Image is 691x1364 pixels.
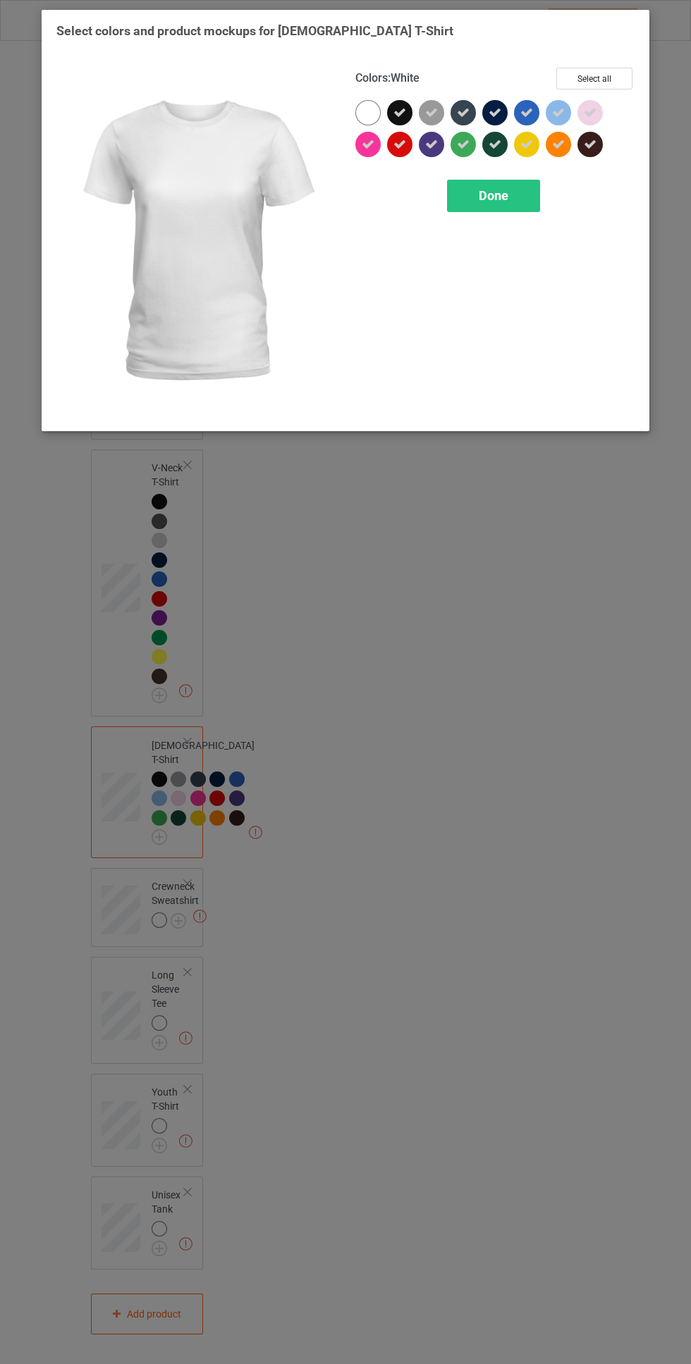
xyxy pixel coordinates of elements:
[355,71,388,85] span: Colors
[479,188,508,203] span: Done
[355,71,420,86] h4: :
[56,23,453,38] span: Select colors and product mockups for [DEMOGRAPHIC_DATA] T-Shirt
[56,68,336,416] img: regular.jpg
[556,68,632,89] button: Select all
[391,71,420,85] span: White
